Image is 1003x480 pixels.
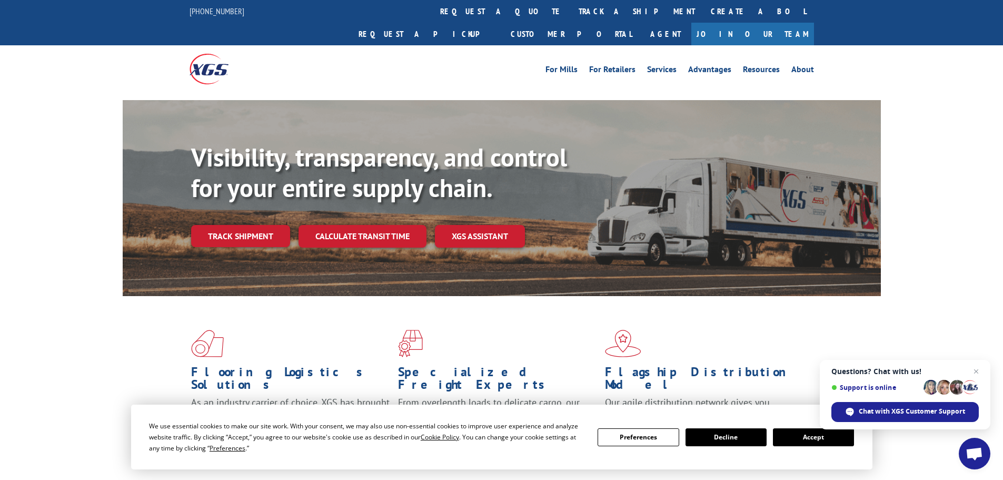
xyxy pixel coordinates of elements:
span: Chat with XGS Customer Support [859,407,965,416]
span: Questions? Chat with us! [831,367,979,376]
h1: Flooring Logistics Solutions [191,366,390,396]
img: xgs-icon-total-supply-chain-intelligence-red [191,330,224,357]
div: Open chat [959,438,990,469]
h1: Flagship Distribution Model [605,366,804,396]
a: Track shipment [191,225,290,247]
a: Join Our Team [691,23,814,45]
span: Cookie Policy [421,433,459,442]
p: From overlength loads to delicate cargo, our experienced staff knows the best way to move your fr... [398,396,597,443]
a: Request a pickup [351,23,503,45]
a: Resources [743,65,780,77]
a: Advantages [688,65,731,77]
button: Preferences [598,428,679,446]
span: Support is online [831,384,920,391]
div: Chat with XGS Customer Support [831,402,979,422]
a: XGS ASSISTANT [435,225,525,248]
span: Close chat [970,365,982,378]
a: Calculate transit time [299,225,426,248]
a: Services [647,65,677,77]
a: Agent [640,23,691,45]
img: xgs-icon-focused-on-flooring-red [398,330,423,357]
img: xgs-icon-flagship-distribution-model-red [605,330,641,357]
b: Visibility, transparency, and control for your entire supply chain. [191,141,567,204]
span: As an industry carrier of choice, XGS has brought innovation and dedication to flooring logistics... [191,396,390,434]
a: [PHONE_NUMBER] [190,6,244,16]
a: About [791,65,814,77]
button: Accept [773,428,854,446]
a: For Mills [545,65,578,77]
a: For Retailers [589,65,635,77]
span: Preferences [210,444,245,453]
a: Customer Portal [503,23,640,45]
span: Our agile distribution network gives you nationwide inventory management on demand. [605,396,799,421]
button: Decline [686,428,767,446]
div: Cookie Consent Prompt [131,405,872,469]
h1: Specialized Freight Experts [398,366,597,396]
div: We use essential cookies to make our site work. With your consent, we may also use non-essential ... [149,420,585,454]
